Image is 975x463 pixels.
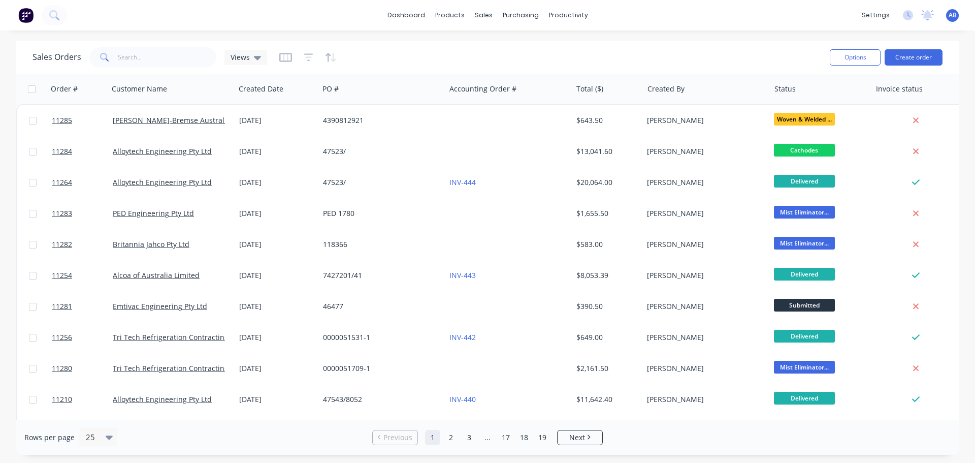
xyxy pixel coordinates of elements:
div: [DATE] [239,394,315,405]
span: Submitted [774,299,835,312]
div: 0000051531-1 [323,332,436,343]
a: 11256 [52,322,113,353]
div: 4390812921 [323,115,436,126]
a: 11282 [52,229,113,260]
a: 11264 [52,167,113,198]
div: [PERSON_NAME] [647,270,760,281]
a: 11279 [52,415,113,446]
span: Previous [383,433,412,443]
a: 11284 [52,136,113,167]
a: [PERSON_NAME]-Bremse Australia Pty Ltd [113,115,255,125]
a: INV-442 [449,332,476,342]
button: Create order [885,49,942,66]
a: 11281 [52,291,113,322]
span: Views [231,52,250,63]
div: Created Date [239,84,283,94]
a: Alloytech Engineering Pty Ltd [113,394,212,404]
div: [PERSON_NAME] [647,301,760,312]
span: AB [949,11,957,20]
a: PED Engineering Pty Ltd [113,208,194,218]
span: Delivered [774,330,835,343]
span: 11256 [52,332,72,343]
a: Tri Tech Refrigeration Contracting & Engineering [113,332,279,342]
div: [PERSON_NAME] [647,332,760,343]
div: [DATE] [239,270,315,281]
div: Order # [51,84,78,94]
span: 11210 [52,394,72,405]
div: Total ($) [576,84,603,94]
span: 11280 [52,363,72,374]
a: Page 18 [516,430,532,445]
div: 47543/8052 [323,394,436,405]
span: Mist Eliminator... [774,206,835,219]
span: Delivered [774,392,835,405]
div: $390.50 [576,301,636,312]
div: [DATE] [239,332,315,343]
a: Page 19 [535,430,550,445]
a: 11280 [52,353,113,384]
span: 11283 [52,208,72,219]
div: PED 1780 [323,208,436,219]
div: [DATE] [239,363,315,374]
div: settings [857,8,895,23]
div: [PERSON_NAME] [647,146,760,157]
input: Search... [118,47,217,68]
div: sales [470,8,498,23]
span: Woven & Welded ... [774,113,835,126]
div: [PERSON_NAME] [647,363,760,374]
div: $583.00 [576,239,636,250]
div: [PERSON_NAME] [647,208,760,219]
a: dashboard [382,8,430,23]
div: Customer Name [112,84,167,94]
div: products [430,8,470,23]
div: 0000051709-1 [323,363,436,374]
div: 47523/ [323,177,436,188]
div: $649.00 [576,332,636,343]
div: $8,053.39 [576,270,636,281]
div: $20,064.00 [576,177,636,188]
div: [DATE] [239,146,315,157]
div: productivity [544,8,593,23]
a: Britannia Jahco Pty Ltd [113,239,189,249]
div: [DATE] [239,115,315,126]
span: Delivered [774,268,835,281]
span: Delivered [774,175,835,188]
a: Next page [558,433,602,443]
button: Options [830,49,881,66]
div: 47523/ [323,146,436,157]
div: [DATE] [239,208,315,219]
a: Alloytech Engineering Pty Ltd [113,146,212,156]
span: 11282 [52,239,72,250]
a: 11254 [52,260,113,291]
div: PO # [322,84,339,94]
div: Status [774,84,796,94]
div: $1,655.50 [576,208,636,219]
a: Jump forward [480,430,495,445]
a: INV-443 [449,270,476,280]
div: [PERSON_NAME] [647,177,760,188]
div: [PERSON_NAME] [647,115,760,126]
div: $13,041.60 [576,146,636,157]
div: [PERSON_NAME] [647,239,760,250]
a: Alcoa of Australia Limited [113,270,200,280]
div: purchasing [498,8,544,23]
div: $2,161.50 [576,363,636,374]
span: 11281 [52,301,72,312]
a: Previous page [373,433,417,443]
div: 46477 [323,301,436,312]
span: Mist Eliminator... [774,361,835,374]
div: Invoice status [876,84,923,94]
div: [DATE] [239,177,315,188]
a: 11210 [52,384,113,415]
span: 11284 [52,146,72,157]
img: Factory [18,8,34,23]
div: $643.50 [576,115,636,126]
div: $11,642.40 [576,394,636,405]
span: Next [569,433,585,443]
span: 11285 [52,115,72,126]
div: [DATE] [239,239,315,250]
span: Cathodes [774,144,835,157]
a: Page 3 [462,430,477,445]
a: Alloytech Engineering Pty Ltd [113,177,212,187]
a: 11285 [52,105,113,136]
